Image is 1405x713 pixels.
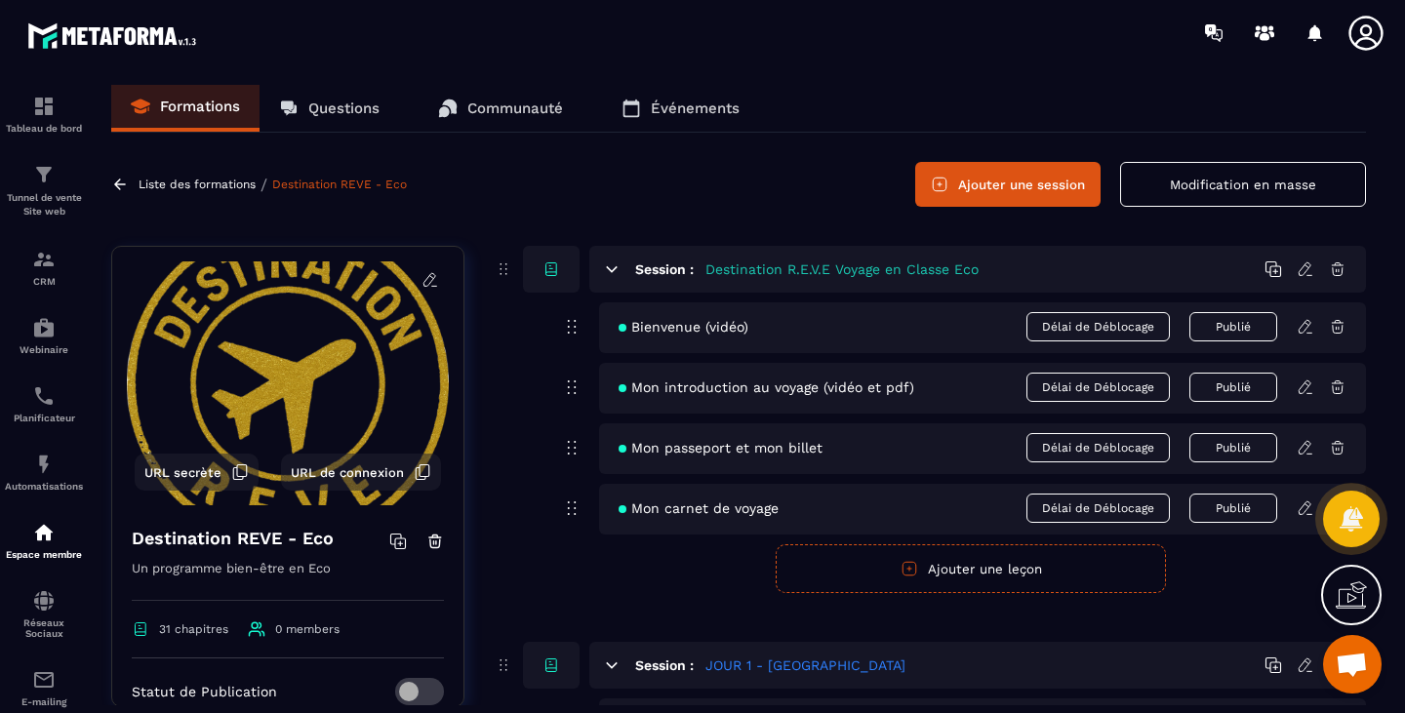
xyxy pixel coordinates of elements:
[5,481,83,492] p: Automatisations
[32,316,56,339] img: automations
[127,261,449,505] img: background
[5,276,83,287] p: CRM
[5,344,83,355] p: Webinaire
[160,98,240,115] p: Formations
[5,301,83,370] a: automationsautomationsWebinaire
[272,178,407,191] a: Destination REVE - Eco
[111,85,260,132] a: Formations
[651,99,740,117] p: Événements
[5,506,83,574] a: automationsautomationsEspace membre
[705,259,979,279] h5: Destination R.E.V.E Voyage en Classe Eco
[5,413,83,423] p: Planificateur
[139,178,256,191] a: Liste des formations
[32,163,56,186] img: formation
[275,622,340,636] span: 0 members
[5,148,83,233] a: formationformationTunnel de vente Site web
[1026,373,1170,402] span: Délai de Déblocage
[635,261,694,277] h6: Session :
[32,589,56,613] img: social-network
[132,525,334,552] h4: Destination REVE - Eco
[1189,433,1277,462] button: Publié
[776,544,1166,593] button: Ajouter une leçon
[1026,494,1170,523] span: Délai de Déblocage
[602,85,759,132] a: Événements
[1189,373,1277,402] button: Publié
[5,191,83,218] p: Tunnel de vente Site web
[5,438,83,506] a: automationsautomationsAutomatisations
[619,379,914,395] span: Mon introduction au voyage (vidéo et pdf)
[419,85,582,132] a: Communauté
[260,85,399,132] a: Questions
[159,622,228,636] span: 31 chapitres
[1120,162,1366,207] button: Modification en masse
[135,454,259,491] button: URL secrète
[5,549,83,560] p: Espace membre
[5,233,83,301] a: formationformationCRM
[5,370,83,438] a: schedulerschedulerPlanificateur
[32,668,56,692] img: email
[619,500,779,516] span: Mon carnet de voyage
[32,521,56,544] img: automations
[619,319,748,335] span: Bienvenue (vidéo)
[5,80,83,148] a: formationformationTableau de bord
[1026,433,1170,462] span: Délai de Déblocage
[32,384,56,408] img: scheduler
[705,655,905,675] h5: JOUR 1 - [GEOGRAPHIC_DATA]
[1189,494,1277,523] button: Publié
[27,18,203,54] img: logo
[308,99,380,117] p: Questions
[467,99,563,117] p: Communauté
[5,696,83,707] p: E-mailing
[1323,635,1382,693] div: Ouvrir le chat
[144,465,221,480] span: URL secrète
[5,574,83,654] a: social-networksocial-networkRéseaux Sociaux
[1189,312,1277,341] button: Publié
[32,248,56,271] img: formation
[619,440,823,456] span: Mon passeport et mon billet
[132,557,444,601] p: Un programme bien-être en Eco
[5,617,83,639] p: Réseaux Sociaux
[915,162,1101,207] button: Ajouter une session
[132,684,277,699] p: Statut de Publication
[635,657,694,673] h6: Session :
[32,95,56,118] img: formation
[5,123,83,134] p: Tableau de bord
[1026,312,1170,341] span: Délai de Déblocage
[261,176,267,194] span: /
[291,465,404,480] span: URL de connexion
[281,454,441,491] button: URL de connexion
[32,453,56,476] img: automations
